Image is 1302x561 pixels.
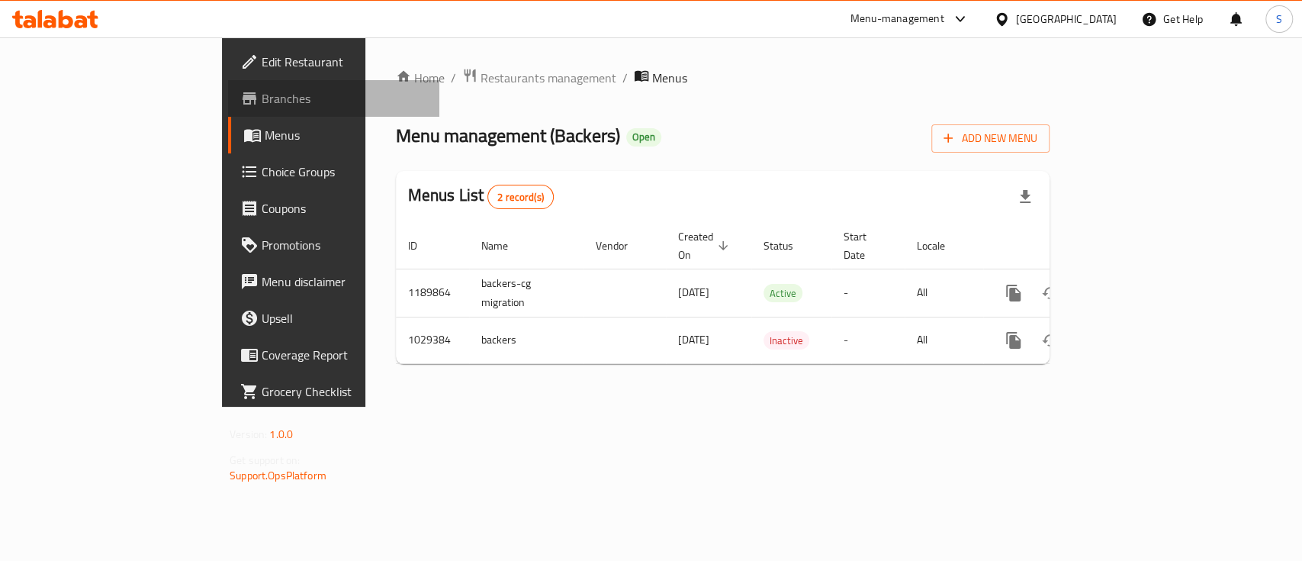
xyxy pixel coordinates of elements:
[262,163,427,181] span: Choice Groups
[764,331,809,350] div: Inactive
[995,275,1032,311] button: more
[983,223,1154,269] th: Actions
[1276,11,1282,27] span: S
[408,237,437,255] span: ID
[487,185,554,209] div: Total records count
[228,300,439,337] a: Upsell
[995,322,1032,359] button: more
[228,373,439,410] a: Grocery Checklist
[678,227,733,264] span: Created On
[230,466,326,485] a: Support.OpsPlatform
[469,317,583,363] td: backers
[626,131,661,143] span: Open
[228,80,439,117] a: Branches
[931,124,1050,153] button: Add New Menu
[831,317,905,363] td: -
[481,237,528,255] span: Name
[1007,179,1043,215] div: Export file
[269,424,293,444] span: 1.0.0
[844,227,886,264] span: Start Date
[396,68,1050,88] nav: breadcrumb
[905,317,983,363] td: All
[262,236,427,254] span: Promotions
[262,309,427,327] span: Upsell
[230,424,267,444] span: Version:
[396,118,620,153] span: Menu management ( Backers )
[764,237,813,255] span: Status
[408,184,554,209] h2: Menus List
[469,269,583,317] td: backers-cg migration
[596,237,648,255] span: Vendor
[265,126,427,144] span: Menus
[488,190,553,205] span: 2 record(s)
[262,272,427,291] span: Menu disclaimer
[228,263,439,300] a: Menu disclaimer
[678,282,709,302] span: [DATE]
[831,269,905,317] td: -
[262,382,427,401] span: Grocery Checklist
[481,69,616,87] span: Restaurants management
[850,10,944,28] div: Menu-management
[678,330,709,350] span: [DATE]
[1032,322,1069,359] button: Change Status
[944,129,1037,148] span: Add New Menu
[622,69,628,87] li: /
[230,450,300,470] span: Get support on:
[764,332,809,350] span: Inactive
[462,68,616,88] a: Restaurants management
[764,285,802,302] span: Active
[262,89,427,108] span: Branches
[262,53,427,71] span: Edit Restaurant
[905,269,983,317] td: All
[228,337,439,373] a: Coverage Report
[396,223,1154,364] table: enhanced table
[917,237,965,255] span: Locale
[228,153,439,190] a: Choice Groups
[652,69,687,87] span: Menus
[1016,11,1117,27] div: [GEOGRAPHIC_DATA]
[262,199,427,218] span: Coupons
[626,128,661,147] div: Open
[1032,275,1069,311] button: Change Status
[228,117,439,153] a: Menus
[228,227,439,263] a: Promotions
[228,190,439,227] a: Coupons
[228,44,439,80] a: Edit Restaurant
[262,346,427,364] span: Coverage Report
[451,69,456,87] li: /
